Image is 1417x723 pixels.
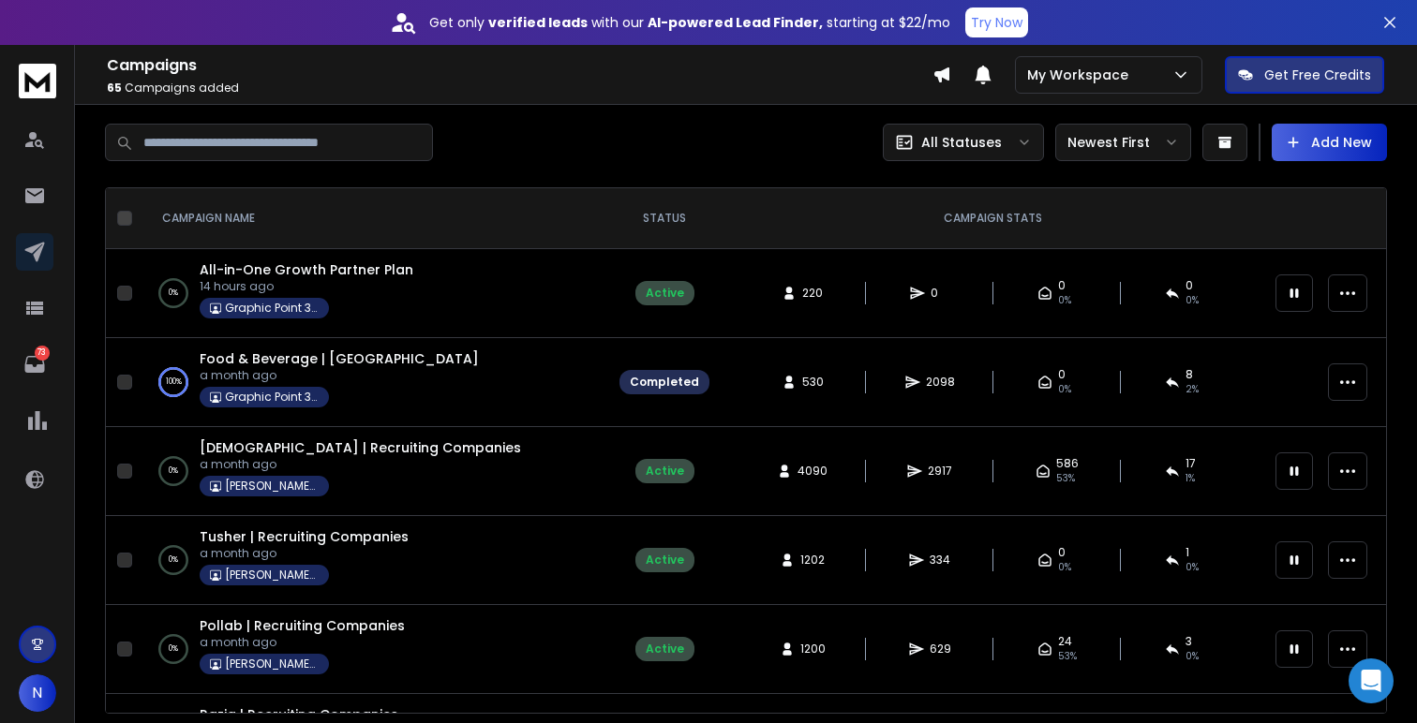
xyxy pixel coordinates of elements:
p: Campaigns added [107,81,932,96]
p: a month ago [200,635,405,650]
h1: Campaigns [107,54,932,77]
span: 0 % [1186,649,1199,664]
button: Get Free Credits [1225,56,1384,94]
td: 0%All-in-One Growth Partner Plan14 hours agoGraphic Point 360 [140,249,608,338]
p: 100 % [166,373,182,391]
div: Active [646,464,684,479]
a: 73 [16,346,53,383]
img: logo [19,64,56,98]
span: 65 [107,80,122,96]
td: 0%Pollab | Recruiting Companiesa month ago[PERSON_NAME] Bhai [140,605,608,694]
span: 53 % [1058,649,1077,664]
span: 586 [1056,456,1079,471]
p: 0 % [169,284,178,302]
p: 73 [35,346,50,361]
p: [PERSON_NAME] Bhai [225,657,319,671]
span: 1 [1186,545,1189,560]
span: 2098 [926,375,955,390]
span: 530 [802,375,824,390]
a: Food & Beverage | [GEOGRAPHIC_DATA] [200,349,479,368]
p: Try Now [971,13,1022,32]
button: Try Now [965,7,1028,37]
td: 100%Food & Beverage | [GEOGRAPHIC_DATA]a month agoGraphic Point 360 [140,338,608,427]
p: Get only with our starting at $22/mo [429,13,950,32]
div: Active [646,553,684,568]
button: N [19,674,56,712]
div: Active [646,286,684,301]
span: 220 [802,286,823,301]
span: 0% [1186,293,1199,308]
span: 1 % [1186,471,1195,486]
p: Graphic Point 360 [225,301,319,316]
p: 0 % [169,551,178,569]
span: 1200 [800,642,826,657]
p: a month ago [200,368,479,383]
span: 2917 [928,464,952,479]
a: Pollab | Recruiting Companies [200,616,405,635]
span: 1202 [800,553,825,568]
span: 0% [1058,293,1071,308]
span: 0 [931,286,949,301]
a: All-in-One Growth Partner Plan [200,260,413,279]
span: 334 [930,553,950,568]
div: Open Intercom Messenger [1349,658,1394,703]
th: CAMPAIGN NAME [140,188,608,249]
a: [DEMOGRAPHIC_DATA] | Recruiting Companies [200,438,521,457]
a: Tusher | Recruiting Companies [200,527,409,546]
p: Graphic Point 360 [225,390,319,405]
button: Newest First [1055,124,1191,161]
span: 0 [1058,367,1066,382]
div: Completed [630,375,699,390]
strong: verified leads [488,13,588,32]
p: a month ago [200,457,521,472]
th: CAMPAIGN STATS [721,188,1264,249]
p: Get Free Credits [1264,66,1371,84]
p: [PERSON_NAME] Bhai [225,568,319,583]
span: 8 [1186,367,1193,382]
span: 629 [930,642,951,657]
p: a month ago [200,546,409,561]
div: Active [646,642,684,657]
td: 0%[DEMOGRAPHIC_DATA] | Recruiting Companiesa month ago[PERSON_NAME] Bhai [140,427,608,516]
span: 0% [1058,560,1071,575]
p: 0 % [169,462,178,480]
span: 0 [1058,278,1066,293]
th: STATUS [608,188,721,249]
span: 3 [1186,634,1192,649]
strong: AI-powered Lead Finder, [648,13,823,32]
span: 2 % [1186,382,1199,397]
span: 0 [1058,545,1066,560]
span: 4090 [798,464,828,479]
p: 14 hours ago [200,279,413,294]
p: [PERSON_NAME] Bhai [225,479,319,494]
button: Add New [1272,124,1387,161]
span: 0 [1186,278,1193,293]
p: 0 % [169,640,178,658]
span: 24 [1058,634,1072,649]
span: 17 [1186,456,1196,471]
p: My Workspace [1027,66,1136,84]
p: All Statuses [921,133,1002,152]
span: 53 % [1056,471,1075,486]
span: 0% [1058,382,1071,397]
td: 0%Tusher | Recruiting Companiesa month ago[PERSON_NAME] Bhai [140,516,608,605]
span: 0 % [1186,560,1199,575]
